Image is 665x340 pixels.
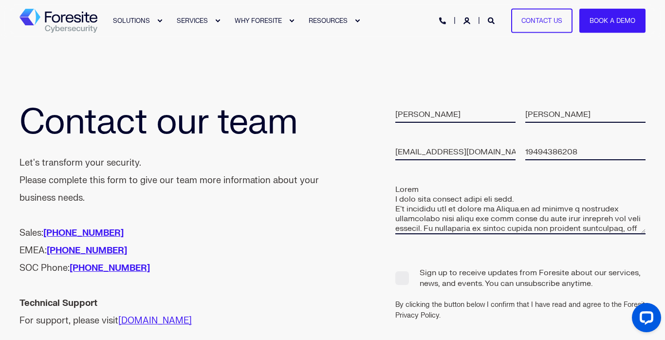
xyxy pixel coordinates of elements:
[235,17,282,24] span: WHY FORESITE
[157,18,163,24] div: Expand SOLUTIONS
[354,18,360,24] div: Expand RESOURCES
[19,225,332,277] div: Sales: EMEA: SOC Phone:
[70,263,150,274] a: [PHONE_NUMBER]
[463,16,472,24] a: Login
[19,9,97,33] a: Back to Home
[579,8,646,33] a: Book a Demo
[19,295,332,330] div: For support, please visit
[289,18,295,24] div: Expand WHY FORESITE
[215,18,221,24] div: Expand SERVICES
[525,142,646,160] input: Phone number
[624,299,665,340] iframe: LiveChat chat widget
[19,154,332,172] div: Let's transform your security.
[395,142,516,160] input: Email*
[19,172,332,207] div: Please complete this form to give our team more information about your business needs.
[43,227,124,239] a: [PHONE_NUMBER]
[395,180,646,234] textarea: Lorem I dolo sita consect adipi eli sedd. E't incididu utl et dolore ma Aliqua.en ad minimve q no...
[47,245,127,256] a: [PHONE_NUMBER]
[395,300,655,321] div: By clicking the button below I confirm that I have read and agree to the Foresite Privacy Policy.
[395,267,646,289] span: Sign up to receive updates from Foresite about our services, news, and events. You can unsubscrib...
[309,17,348,24] span: RESOURCES
[19,9,97,33] img: Foresite logo, a hexagon shape of blues with a directional arrow to the right hand side, and the ...
[511,8,573,33] a: Contact Us
[113,17,150,24] span: SOLUTIONS
[395,105,516,123] input: First Name*
[19,105,332,140] h1: Contact our team
[525,105,646,123] input: Last Name*
[488,16,497,24] a: Open Search
[19,298,97,309] strong: Technical Support
[118,315,192,326] a: [DOMAIN_NAME]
